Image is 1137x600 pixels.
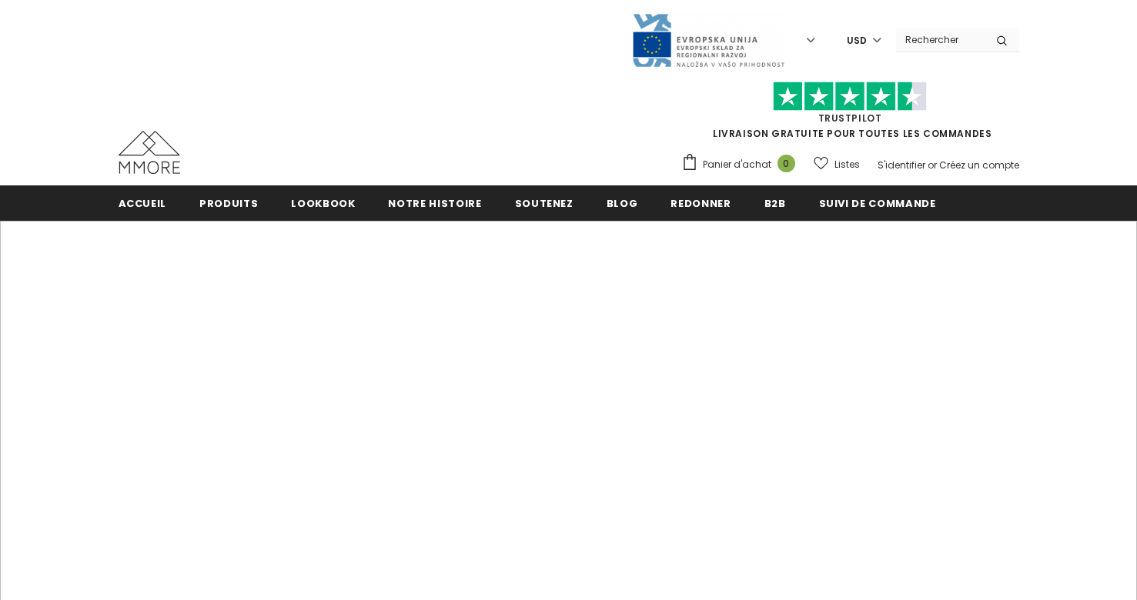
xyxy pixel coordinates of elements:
a: Panier d'achat 0 [681,153,803,176]
span: Accueil [119,196,167,211]
span: Suivi de commande [819,196,936,211]
input: Search Site [896,28,985,51]
a: soutenez [515,185,574,220]
img: Cas MMORE [119,131,180,174]
a: Listes [814,151,860,178]
span: Notre histoire [388,196,481,211]
a: B2B [764,185,786,220]
span: or [928,158,937,172]
a: Produits [199,185,258,220]
a: S'identifier [878,158,925,172]
a: Lookbook [291,185,355,220]
a: Blog [607,185,638,220]
a: Javni Razpis [631,33,785,46]
span: 0 [778,155,795,172]
span: Lookbook [291,196,355,211]
a: Accueil [119,185,167,220]
a: Créez un compte [939,158,1019,172]
span: Redonner [670,196,731,211]
img: Faites confiance aux étoiles pilotes [773,82,927,112]
span: B2B [764,196,786,211]
span: Blog [607,196,638,211]
a: Notre histoire [388,185,481,220]
a: Redonner [670,185,731,220]
span: LIVRAISON GRATUITE POUR TOUTES LES COMMANDES [681,88,1019,140]
span: Produits [199,196,258,211]
a: Suivi de commande [819,185,936,220]
span: Listes [834,157,860,172]
a: TrustPilot [818,112,882,125]
span: USD [847,33,867,48]
img: Javni Razpis [631,12,785,68]
span: Panier d'achat [703,157,771,172]
span: soutenez [515,196,574,211]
